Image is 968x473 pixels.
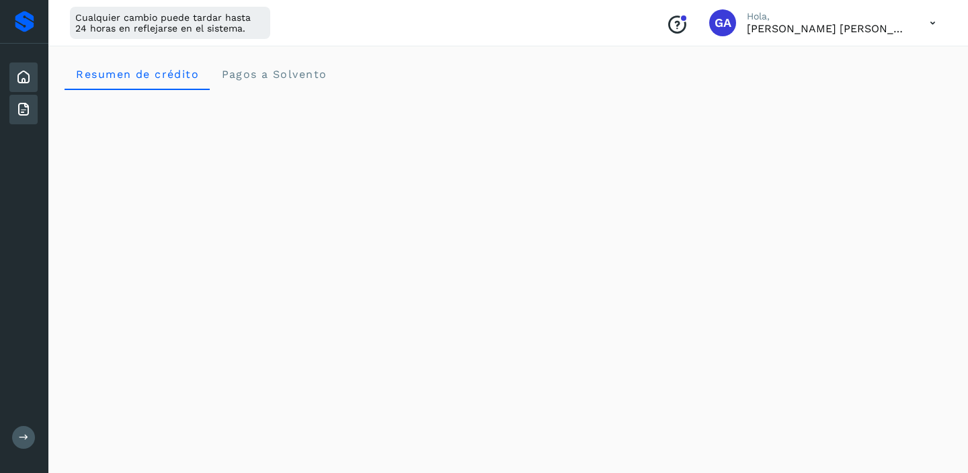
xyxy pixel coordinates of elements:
div: Facturas [9,95,38,124]
div: Inicio [9,62,38,92]
span: Resumen de crédito [75,68,199,81]
p: Hola, [747,11,908,22]
span: Pagos a Solvento [220,68,327,81]
p: GUILLERMO ALBERTO RODRIGUEZ [747,22,908,35]
div: Cualquier cambio puede tardar hasta 24 horas en reflejarse en el sistema. [70,7,270,39]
